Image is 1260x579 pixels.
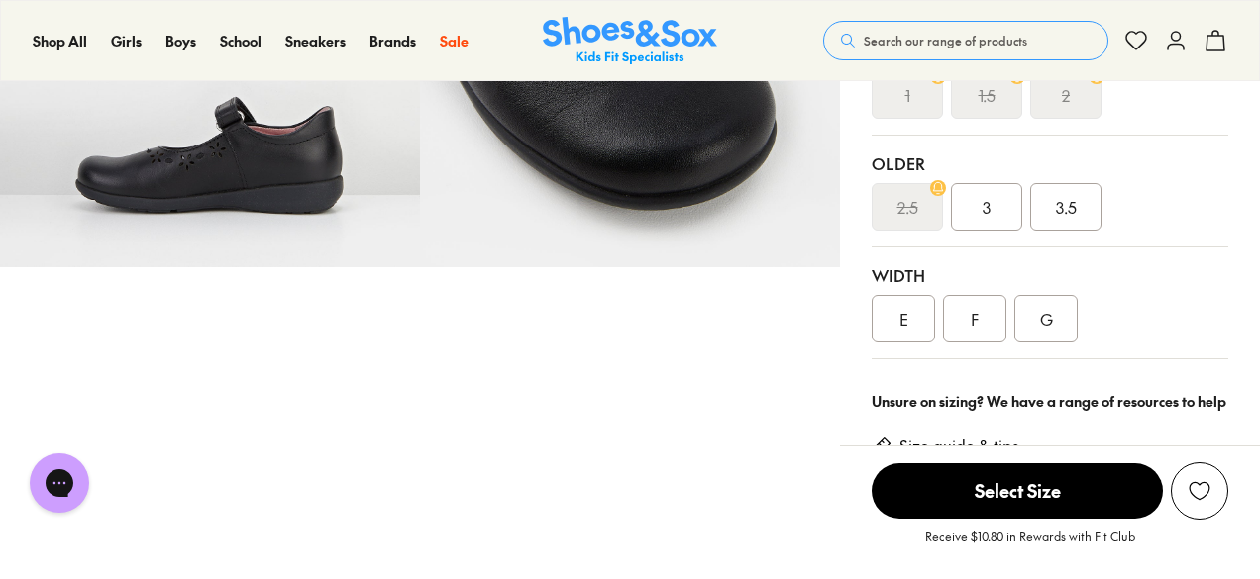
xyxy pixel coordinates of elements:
div: F [943,295,1006,342]
s: 2 [1062,83,1070,107]
span: Shop All [33,31,87,50]
button: Add to Wishlist [1171,462,1228,520]
span: Sale [440,31,469,50]
button: Search our range of products [823,21,1108,60]
div: E [872,295,935,342]
a: Brands [369,31,416,51]
a: Shoes & Sox [543,17,717,65]
a: Sale [440,31,469,51]
span: 3 [983,195,991,219]
s: 1 [905,83,910,107]
s: 1.5 [979,83,996,107]
div: Width [872,263,1228,287]
p: Receive $10.80 in Rewards with Fit Club [925,528,1135,563]
s: 2.5 [897,195,918,219]
a: Sneakers [285,31,346,51]
a: Shop All [33,31,87,51]
div: G [1014,295,1078,342]
span: Girls [111,31,142,50]
a: Girls [111,31,142,51]
span: Brands [369,31,416,50]
a: Size guide & tips [899,435,1019,457]
span: Sneakers [285,31,346,50]
span: Search our range of products [864,32,1027,49]
span: Boys [165,31,196,50]
div: Older [872,151,1228,175]
div: Unsure on sizing? We have a range of resources to help [872,391,1228,412]
button: Select Size [872,462,1163,520]
span: Select Size [872,463,1163,519]
a: Boys [165,31,196,51]
span: 3.5 [1056,195,1077,219]
span: School [220,31,262,50]
a: School [220,31,262,51]
iframe: Gorgias live chat messenger [20,446,99,520]
img: SNS_Logo_Responsive.svg [543,17,717,65]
